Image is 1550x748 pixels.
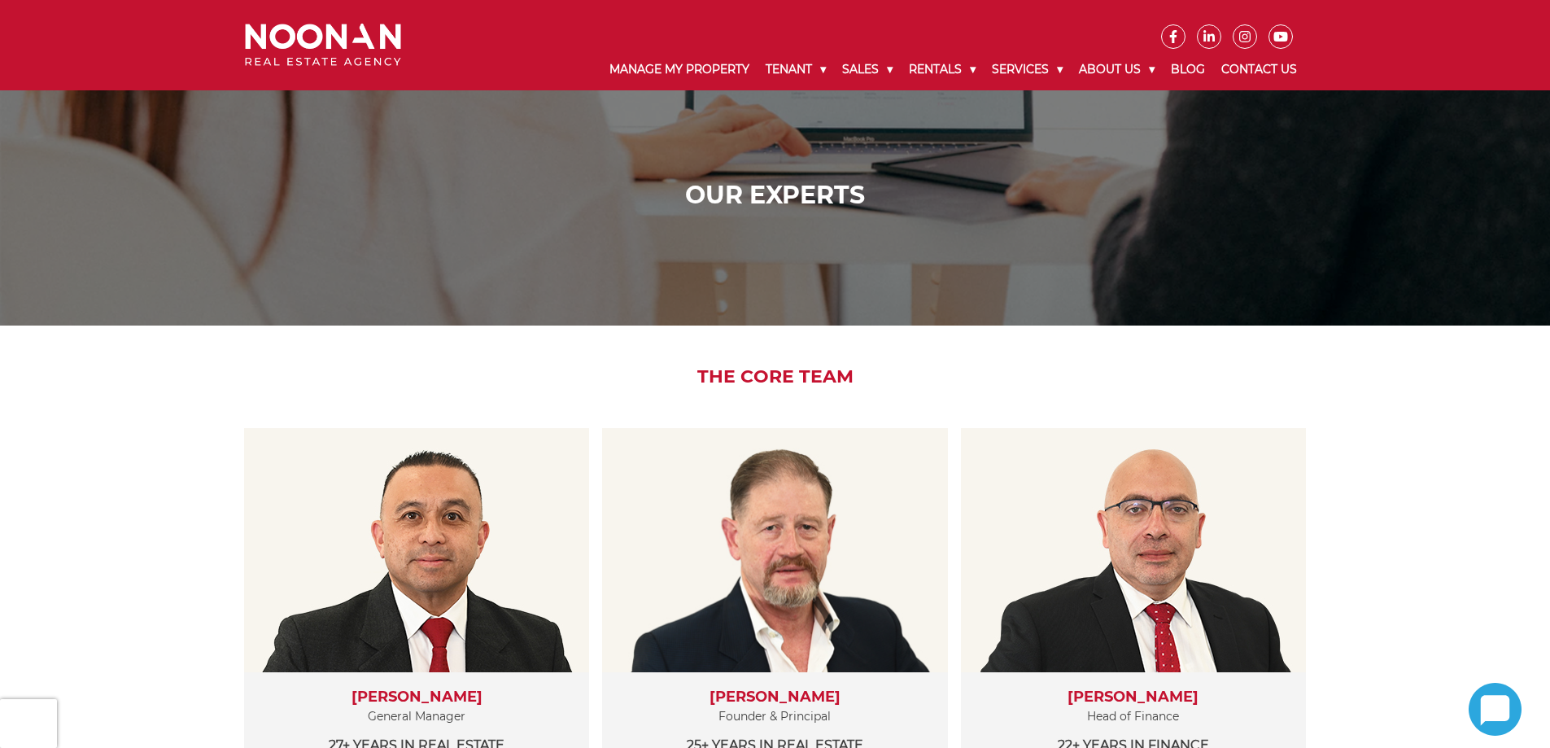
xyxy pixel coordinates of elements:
[249,181,1301,210] h1: Our Experts
[233,366,1317,387] h2: The Core Team
[834,49,901,90] a: Sales
[601,49,758,90] a: Manage My Property
[901,49,984,90] a: Rentals
[984,49,1071,90] a: Services
[758,49,834,90] a: Tenant
[977,706,1290,727] p: Head of Finance
[260,689,573,706] h3: [PERSON_NAME]
[618,706,931,727] p: Founder & Principal
[1071,49,1163,90] a: About Us
[1213,49,1305,90] a: Contact Us
[245,24,401,67] img: Noonan Real Estate Agency
[260,706,573,727] p: General Manager
[977,689,1290,706] h3: [PERSON_NAME]
[1163,49,1213,90] a: Blog
[618,689,931,706] h3: [PERSON_NAME]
